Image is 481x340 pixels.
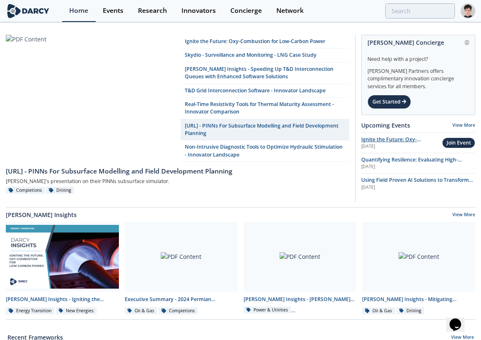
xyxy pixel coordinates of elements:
[361,176,473,191] span: Using Field Proven AI Solutions to Transform Safety Programs
[362,296,475,303] div: [PERSON_NAME] Insights - Mitigating Elastomer Swelling Issue in Downhole Drilling Mud Motors
[361,176,475,190] a: Using Field Proven AI Solutions to Transform Safety Programs [DATE]
[367,50,469,63] div: Need help with a project?
[452,212,475,219] a: View More
[6,176,349,186] div: [PERSON_NAME]'s presentation on their PINNs subsurface simulator.
[452,122,475,128] a: View More
[181,98,350,119] a: Real-Time Resistivity Tools for Thermal Maturity Assessment - Innovator Comparison
[125,307,157,315] div: Oil & Gas
[138,7,167,14] div: Research
[181,119,350,141] a: [URL] - PINNs For Subsurface Modelling and Field Development Planning
[56,307,97,315] div: New Energies
[361,156,462,171] span: Quantifying Resilience: Evaluating High-Impact, Low-Frequency (HILF) Events
[361,121,410,130] a: Upcoming Events
[465,40,469,45] img: information.svg
[6,187,45,194] div: Completions
[244,306,291,314] div: Power & Utilities
[103,7,123,14] div: Events
[359,222,478,315] a: PDF Content [PERSON_NAME] Insights - Mitigating Elastomer Swelling Issue in Downhole Drilling Mud...
[361,143,442,150] div: [DATE]
[367,35,469,50] div: [PERSON_NAME] Concierge
[181,63,350,84] a: [PERSON_NAME] Insights - Speeding Up T&D Interconnection Queues with Enhanced Software Solutions
[461,4,475,18] img: Profile
[159,307,198,315] div: Completions
[181,35,350,48] a: Ignite the Future: Oxy-Combustion for Low-Carbon Power
[361,136,430,158] span: Ignite the Future: Oxy-Combustion for Low-Carbon Power
[6,162,349,176] a: [URL] - PINNs For Subsurface Modelling and Field Development Planning
[276,7,304,14] div: Network
[6,296,119,303] div: [PERSON_NAME] Insights - Igniting the Future: Oxy-Combustion for Low-carbon power
[362,307,395,315] div: Oil & Gas
[385,3,455,19] input: Advanced Search
[361,136,442,150] a: Ignite the Future: Oxy-Combustion for Low-Carbon Power [DATE]
[122,222,241,315] a: PDF Content Executive Summary - 2024 Permian Completion Design Roundtable - [US_STATE][GEOGRAPHIC...
[446,307,473,332] iframe: chat widget
[447,139,471,147] div: Join Event
[6,166,349,176] div: [URL] - PINNs For Subsurface Modelling and Field Development Planning
[185,38,325,45] div: Ignite the Future: Oxy-Combustion for Low-Carbon Power
[181,7,216,14] div: Innovators
[442,137,475,149] button: Join Event
[396,307,425,315] div: Drilling
[181,84,350,98] a: T&D Grid Interconnection Software - Innovator Landscape
[3,222,122,315] a: Darcy Insights - Igniting the Future: Oxy-Combustion for Low-carbon power preview [PERSON_NAME] I...
[181,48,350,62] a: Skydio - Surveillance and Monitoring - LNG Case Study
[361,156,475,170] a: Quantifying Resilience: Evaluating High-Impact, Low-Frequency (HILF) Events [DATE]
[230,7,262,14] div: Concierge
[6,210,77,219] a: [PERSON_NAME] Insights
[69,7,88,14] div: Home
[181,140,350,162] a: Non-Intrusive Diagnostic Tools to Optimize Hydraulic Stimulation - Innovator Landscape
[6,4,51,18] img: logo-wide.svg
[361,184,475,191] div: [DATE]
[241,222,360,315] a: PDF Content [PERSON_NAME] Insights - [PERSON_NAME] Insights - Bidirectional EV Charging Power & U...
[125,296,238,303] div: Executive Summary - 2024 Permian Completion Design Roundtable - [US_STATE][GEOGRAPHIC_DATA]
[367,95,411,109] div: Get Started
[244,296,357,303] div: [PERSON_NAME] Insights - [PERSON_NAME] Insights - Bidirectional EV Charging
[6,307,54,315] div: Energy Transition
[46,187,74,194] div: Drilling
[367,63,469,90] div: [PERSON_NAME] Partners offers complimentary innovation concierge services for all members.
[361,164,475,170] div: [DATE]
